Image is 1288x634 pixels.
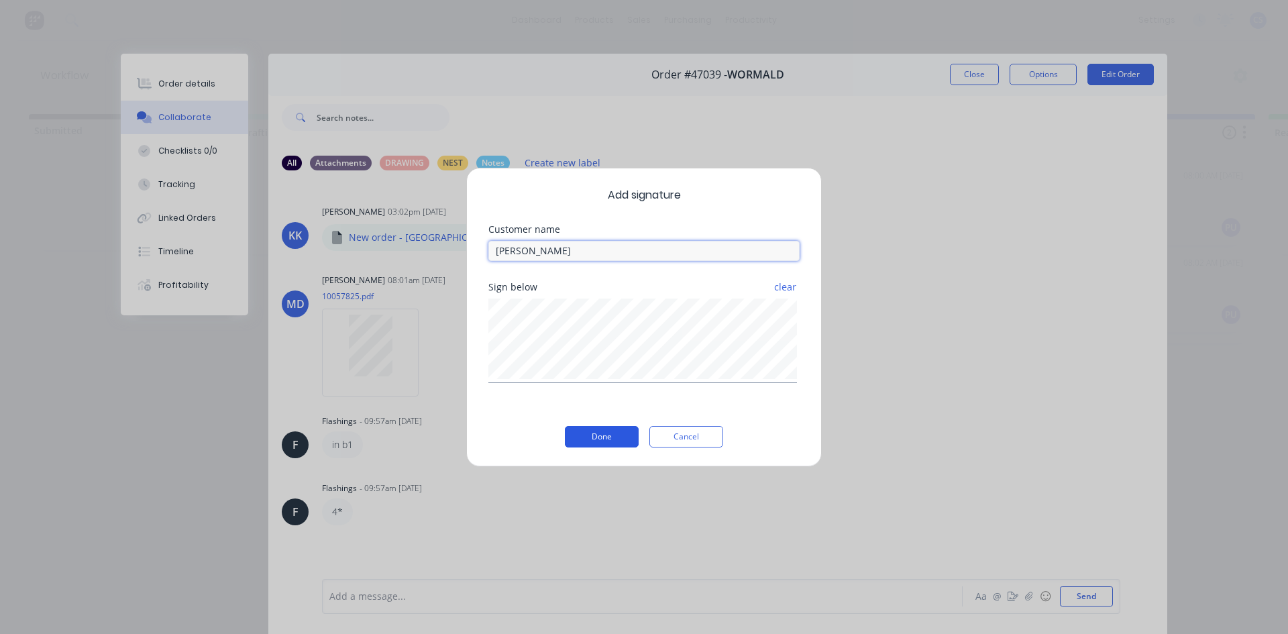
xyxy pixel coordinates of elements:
div: Customer name [488,225,800,234]
input: Enter customer name [488,241,800,261]
span: Add signature [488,187,800,203]
button: Done [565,426,639,447]
button: clear [773,275,797,299]
button: Cancel [649,426,723,447]
div: Sign below [488,282,800,292]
